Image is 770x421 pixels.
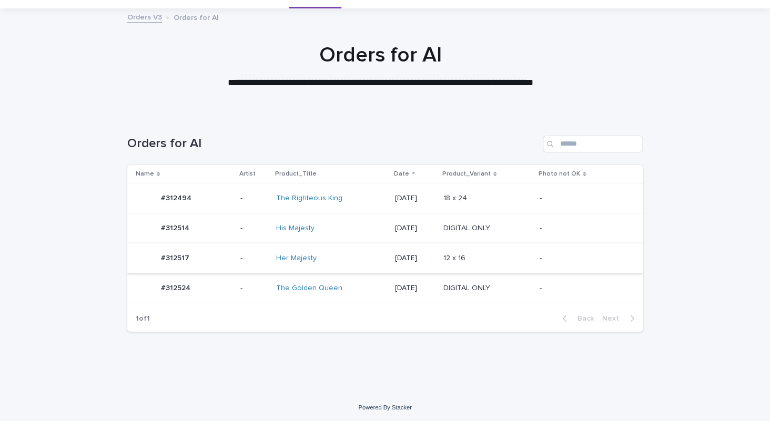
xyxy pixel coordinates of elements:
a: Her Majesty [276,254,317,263]
p: #312524 [161,282,192,293]
a: His Majesty [276,224,315,233]
p: - [240,194,268,203]
a: Powered By Stacker [358,404,411,410]
p: Product_Title [275,168,317,180]
p: Name [136,168,154,180]
a: The Righteous King [276,194,342,203]
p: #312494 [161,192,194,203]
span: Next [602,315,625,322]
p: [DATE] [395,194,435,203]
p: Photo not OK [539,168,580,180]
tr: #312524#312524 -The Golden Queen [DATE]DIGITAL ONLYDIGITAL ONLY - [127,273,643,303]
a: The Golden Queen [276,284,342,293]
p: Date [394,168,409,180]
p: - [540,254,626,263]
p: [DATE] [395,224,435,233]
p: 1 of 1 [127,306,158,332]
a: Orders V3 [127,11,162,23]
p: [DATE] [395,284,435,293]
button: Next [598,314,643,323]
h1: Orders for AI [127,136,539,151]
p: [DATE] [395,254,435,263]
p: - [240,284,268,293]
p: Product_Variant [442,168,491,180]
tr: #312514#312514 -His Majesty [DATE]DIGITAL ONLYDIGITAL ONLY - [127,213,643,243]
p: DIGITAL ONLY [443,282,492,293]
p: #312517 [161,252,191,263]
span: Back [571,315,594,322]
p: DIGITAL ONLY [443,222,492,233]
tr: #312517#312517 -Her Majesty [DATE]12 x 1612 x 16 - [127,243,643,273]
input: Search [543,136,643,152]
p: 18 x 24 [443,192,469,203]
button: Back [554,314,598,323]
p: - [540,224,626,233]
p: - [240,254,268,263]
p: - [540,194,626,203]
p: - [540,284,626,293]
p: #312514 [161,222,191,233]
tr: #312494#312494 -The Righteous King [DATE]18 x 2418 x 24 - [127,183,643,213]
p: Artist [239,168,256,180]
p: 12 x 16 [443,252,468,263]
p: Orders for AI [174,11,219,23]
h1: Orders for AI [123,43,639,68]
p: - [240,224,268,233]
